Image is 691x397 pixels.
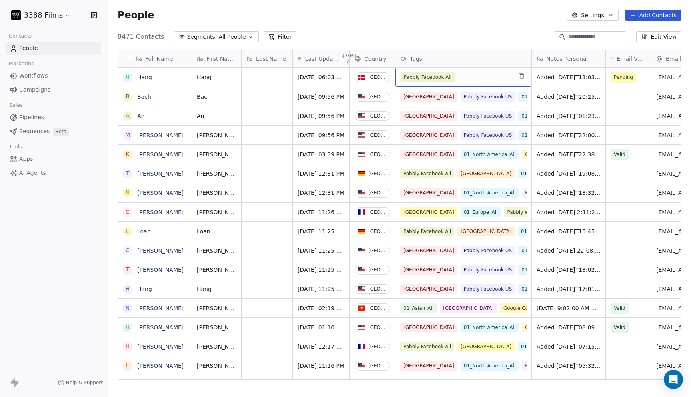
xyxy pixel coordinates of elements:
span: 01_North America_All [518,284,577,294]
div: [GEOGRAPHIC_DATA] [368,363,387,369]
a: An [137,113,144,119]
div: [GEOGRAPHIC_DATA] [368,267,387,273]
span: Added [DATE]T17:01:52+0000 via Pabbly Connect, Location Country: [GEOGRAPHIC_DATA], Facebook Lead... [537,285,601,293]
span: Full Name [145,55,173,63]
span: Pabbly Facebook All [400,342,454,351]
span: [PERSON_NAME] [197,189,236,197]
div: N [126,188,130,197]
span: AI Agents [19,169,46,177]
a: AI Agents [6,166,101,180]
span: 01_North America_All [461,323,519,332]
span: 01_North America_All [518,111,577,121]
span: Pabbly Facebook US [461,246,515,255]
span: Bach [197,93,236,101]
div: [GEOGRAPHIC_DATA] [368,305,387,311]
a: [PERSON_NAME] [137,132,184,138]
span: [DATE] 09:56 PM [298,131,345,139]
span: Added [DATE]T05:32:28+0000 via Pabbly Connect, Location Country: [GEOGRAPHIC_DATA], Facebook Lead... [537,362,601,370]
span: Last Updated Date [305,55,339,63]
div: B [126,92,130,101]
a: [PERSON_NAME] [137,209,184,215]
div: M [125,131,130,139]
div: [GEOGRAPHIC_DATA] [368,94,387,100]
span: Beta [53,128,69,136]
span: Segments: [187,33,217,41]
span: 01_Asian_All [400,303,437,313]
span: [GEOGRAPHIC_DATA] [400,150,457,159]
a: [PERSON_NAME] [137,267,184,273]
span: [PERSON_NAME] [197,170,236,178]
span: Added [DATE] 2:11:25 via Pabbly Connect, Location Country: [GEOGRAPHIC_DATA], 3388 Films Subscrib... [537,208,601,216]
span: Added [DATE]T01:23:36+0000 via Pabbly Connect, Location Country: [GEOGRAPHIC_DATA], Facebook Lead... [537,112,601,120]
a: Hang [137,286,152,292]
span: 01_North America_All [518,92,577,102]
span: First Name [206,55,236,63]
span: Valid [614,323,625,331]
span: [GEOGRAPHIC_DATA] [400,265,457,275]
span: [PERSON_NAME] [197,362,236,370]
div: [GEOGRAPHIC_DATA] [368,190,387,196]
span: [DATE] 11:25 AM [298,285,345,293]
span: 01_North America_All [518,246,577,255]
span: 01_Europe_All [461,207,501,217]
span: Pabbly Facebook All [400,169,454,178]
a: Loan [137,228,151,235]
a: Bach [137,94,151,100]
div: Email Verification Status [606,50,651,67]
span: Country [364,55,387,63]
div: L [126,361,129,370]
span: 01_North America_All [518,130,577,140]
a: People [6,42,101,55]
span: [GEOGRAPHIC_DATA] [400,207,457,217]
span: [PERSON_NAME] [197,323,236,331]
span: GMT-7 [346,52,359,65]
span: Pabbly Facebook US [461,111,515,121]
a: [PERSON_NAME] [137,247,184,254]
span: Valid [614,304,625,312]
span: [GEOGRAPHIC_DATA] [457,227,515,236]
span: [GEOGRAPHIC_DATA] [440,303,497,313]
span: [DATE] 06:03 AM [298,73,345,81]
span: Notes Personal [546,55,588,63]
div: [GEOGRAPHIC_DATA] [368,152,387,157]
div: H [126,323,130,331]
span: Pabbly Facebook US [522,361,577,371]
span: [DATE] 11:25 AM [298,247,345,255]
span: Email Verification Status [617,55,646,63]
div: Open Intercom Messenger [664,370,683,389]
span: Pabbly Facebook All [400,227,454,236]
span: [DATE] 01:10 AM [298,323,345,331]
span: 9471 Contacts [118,32,164,42]
span: [PERSON_NAME] [197,131,236,139]
button: 3388 Films [10,8,73,22]
div: K [126,150,129,158]
div: [GEOGRAPHIC_DATA] [368,209,387,215]
span: [DATE] 9:02:00 AM MDT, 01_3388 Films Subscribers_Popup+Banner+MAIonward, Location Country: [GEOGR... [537,304,601,312]
span: Pabbly Facebook US [461,92,515,102]
span: Loan [197,227,236,235]
span: Pabbly Facebook All [401,72,455,82]
span: [GEOGRAPHIC_DATA] [457,342,515,351]
span: [DATE] 09:56 PM [298,93,345,101]
a: SequencesBeta [6,125,101,138]
span: Google Contacts Import [522,323,585,332]
button: Filter [264,31,297,42]
span: [DATE] 12:31 PM [298,189,345,197]
span: Pabbly Facebook US [461,130,515,140]
span: Pipelines [19,113,44,122]
span: Sales [6,99,26,111]
div: Notes Personal [532,50,605,67]
span: Added [DATE]T22:38:57+0000 via Pabbly Connect, Location Country: [GEOGRAPHIC_DATA], Facebook Lead... [537,150,601,158]
div: Full Name [118,50,192,67]
span: 01_North America_All [461,188,519,198]
span: [PERSON_NAME] [197,266,236,274]
span: [GEOGRAPHIC_DATA] [400,111,457,121]
a: Pipelines [6,111,101,124]
span: Added [DATE]T18:32:22+0000 via Pabbly Connect, Location Country: [GEOGRAPHIC_DATA], Facebook Lead... [537,189,601,197]
a: [PERSON_NAME] [137,343,184,350]
span: Google Contacts Import [500,303,564,313]
span: Tools [6,141,25,153]
span: [PERSON_NAME] [197,304,236,312]
div: First Name [192,50,241,67]
span: 01_North America_All [518,265,577,275]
